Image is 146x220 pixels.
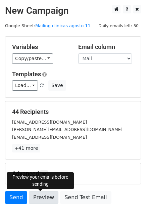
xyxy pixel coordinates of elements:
[60,191,111,204] a: Send Test Email
[48,80,66,91] button: Save
[12,43,68,51] h5: Variables
[96,23,141,28] a: Daily emails left: 50
[96,22,141,30] span: Daily emails left: 50
[12,108,134,116] h5: 44 Recipients
[78,43,134,51] h5: Email column
[5,23,91,28] small: Google Sheet:
[5,5,141,16] h2: New Campaign
[112,188,146,220] div: Widget de chat
[12,80,38,91] a: Load...
[112,188,146,220] iframe: Chat Widget
[12,144,40,152] a: +41 more
[12,127,123,132] small: [PERSON_NAME][EMAIL_ADDRESS][DOMAIN_NAME]
[5,191,27,204] a: Send
[7,172,74,189] div: Preview your emails before sending
[12,120,87,125] small: [EMAIL_ADDRESS][DOMAIN_NAME]
[12,53,53,64] a: Copy/paste...
[35,23,90,28] a: Mailing clinicas agosto 11
[12,135,87,140] small: [EMAIL_ADDRESS][DOMAIN_NAME]
[12,71,41,78] a: Templates
[29,191,58,204] a: Preview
